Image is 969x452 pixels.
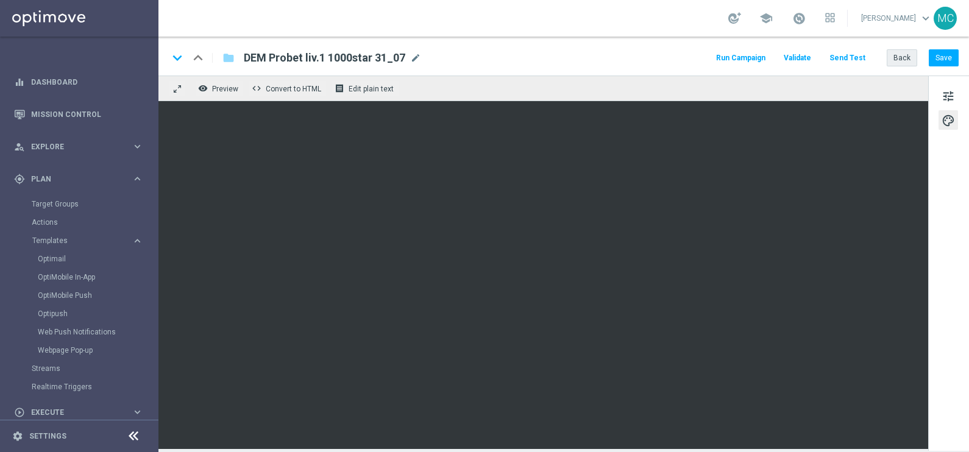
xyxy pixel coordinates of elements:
button: tune [939,86,958,105]
a: Optimail [38,254,127,264]
a: Settings [29,433,66,440]
span: keyboard_arrow_down [919,12,932,25]
i: settings [12,431,23,442]
span: Templates [32,237,119,244]
span: DEM Probet liv.1 1000star 31_07 [244,51,405,65]
button: person_search Explore keyboard_arrow_right [13,142,144,152]
a: Target Groups [32,199,127,209]
button: palette [939,110,958,130]
a: [PERSON_NAME]keyboard_arrow_down [860,9,934,27]
i: keyboard_arrow_right [132,406,143,418]
div: Streams [32,359,157,378]
button: Send Test [828,50,867,66]
button: code Convert to HTML [249,80,327,96]
i: folder [222,51,235,65]
button: Back [887,49,917,66]
span: Preview [212,85,238,93]
button: Mission Control [13,110,144,119]
a: OptiMobile In-App [38,272,127,282]
a: OptiMobile Push [38,291,127,300]
span: Explore [31,143,132,150]
div: MC [934,7,957,30]
div: Actions [32,213,157,231]
div: Templates [32,231,157,359]
span: Validate [784,54,811,62]
i: equalizer [14,77,25,88]
span: code [252,83,261,93]
button: equalizer Dashboard [13,77,144,87]
button: remove_red_eye Preview [195,80,244,96]
span: Edit plain text [349,85,394,93]
div: Plan [14,174,132,185]
div: Realtime Triggers [32,378,157,396]
span: Execute [31,409,132,416]
div: Dashboard [14,66,143,98]
button: receipt Edit plain text [332,80,399,96]
button: Validate [782,50,813,66]
i: gps_fixed [14,174,25,185]
div: Execute [14,407,132,418]
button: play_circle_outline Execute keyboard_arrow_right [13,408,144,417]
button: folder [221,48,236,68]
span: palette [942,113,955,129]
i: receipt [335,83,344,93]
span: Plan [31,175,132,183]
i: keyboard_arrow_down [168,49,186,67]
a: Webpage Pop-up [38,345,127,355]
a: Mission Control [31,98,143,130]
div: Optimail [38,250,157,268]
span: mode_edit [410,52,421,63]
a: Dashboard [31,66,143,98]
div: OptiMobile In-App [38,268,157,286]
a: Web Push Notifications [38,327,127,337]
button: Templates keyboard_arrow_right [32,236,144,245]
a: Actions [32,217,127,227]
div: Templates [32,237,132,244]
div: Mission Control [14,98,143,130]
i: person_search [14,141,25,152]
button: gps_fixed Plan keyboard_arrow_right [13,174,144,184]
button: Save [929,49,959,66]
div: Explore [14,141,132,152]
div: Target Groups [32,195,157,213]
i: keyboard_arrow_right [132,235,143,247]
i: remove_red_eye [198,83,208,93]
a: Streams [32,364,127,373]
a: Realtime Triggers [32,382,127,392]
span: tune [942,88,955,104]
div: Web Push Notifications [38,323,157,341]
div: Optipush [38,305,157,323]
a: Optipush [38,309,127,319]
i: play_circle_outline [14,407,25,418]
span: Convert to HTML [266,85,321,93]
button: Run Campaign [714,50,767,66]
div: OptiMobile Push [38,286,157,305]
div: Webpage Pop-up [38,341,157,359]
i: keyboard_arrow_right [132,141,143,152]
i: keyboard_arrow_right [132,173,143,185]
span: school [759,12,773,25]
